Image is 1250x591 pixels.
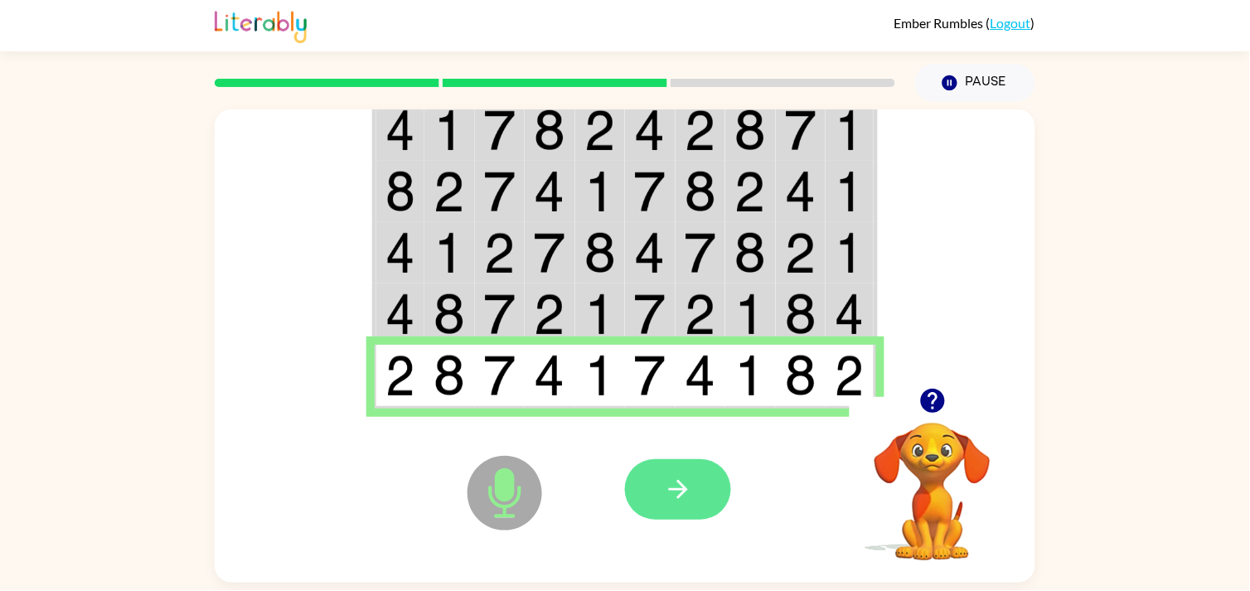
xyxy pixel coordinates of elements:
img: 7 [534,232,565,274]
img: 2 [434,171,465,212]
img: 1 [584,293,616,335]
img: 4 [385,293,415,335]
img: 8 [434,293,465,335]
img: 8 [685,171,716,212]
img: 4 [385,109,415,151]
img: 2 [835,355,865,396]
img: 8 [534,109,565,151]
img: 2 [685,109,716,151]
img: 7 [685,232,716,274]
img: 8 [584,232,616,274]
img: 2 [534,293,565,335]
img: 7 [634,293,666,335]
img: 7 [634,171,666,212]
img: 8 [734,109,766,151]
img: 7 [484,109,516,151]
span: Ember Rumbles [894,15,986,31]
img: 2 [584,109,616,151]
img: 8 [385,171,415,212]
img: 4 [534,171,565,212]
img: 4 [634,109,666,151]
img: 4 [685,355,716,396]
img: 1 [835,109,865,151]
img: 2 [734,171,766,212]
img: 1 [734,355,766,396]
img: 2 [685,293,716,335]
button: Pause [915,64,1035,102]
img: 2 [484,232,516,274]
img: 4 [534,355,565,396]
img: 1 [434,232,465,274]
img: 8 [434,355,465,396]
img: 8 [785,355,816,396]
img: 8 [785,293,816,335]
img: 2 [385,355,415,396]
img: 4 [835,293,865,335]
img: 4 [634,232,666,274]
img: 7 [484,355,516,396]
a: Logout [991,15,1031,31]
img: 1 [434,109,465,151]
img: 7 [634,355,666,396]
img: 1 [835,232,865,274]
img: 1 [584,171,616,212]
img: 1 [584,355,616,396]
img: 1 [835,171,865,212]
img: 1 [734,293,766,335]
img: 7 [484,293,516,335]
img: Literably [215,7,307,43]
img: 7 [785,109,816,151]
img: 4 [785,171,816,212]
img: 8 [734,232,766,274]
video: Your browser must support playing .mp4 files to use Literably. Please try using another browser. [850,397,1015,563]
img: 4 [385,232,415,274]
img: 7 [484,171,516,212]
div: ( ) [894,15,1035,31]
img: 2 [785,232,816,274]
